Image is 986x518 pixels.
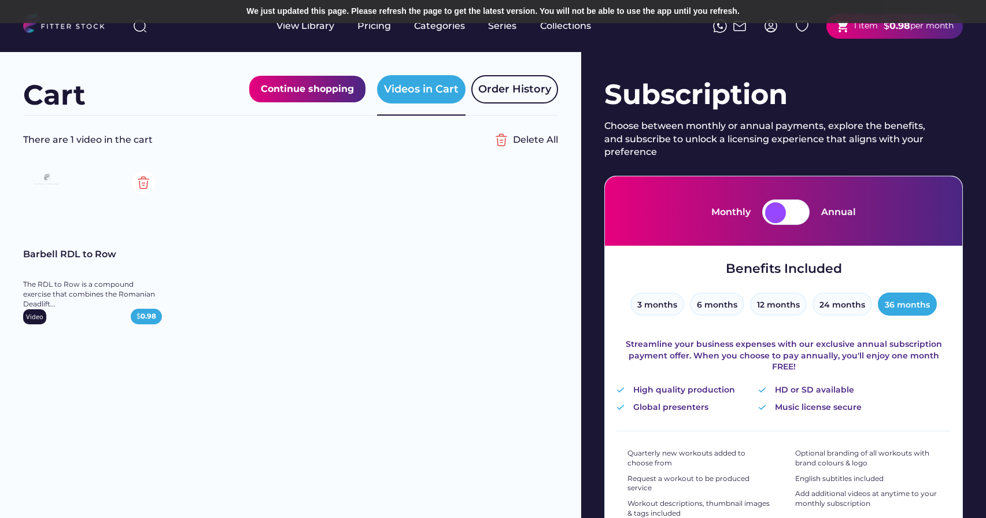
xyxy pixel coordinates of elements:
div: Order History [478,82,551,97]
div: Subscription [604,75,963,114]
div: Music license secure [775,402,862,413]
strong: 0.98 [141,312,156,320]
div: Series [488,20,517,32]
div: Optional branding of all workouts with brand colours & logo [795,449,940,468]
div: Cart [23,76,86,114]
div: High quality production [633,384,735,396]
div: English subtitles included [795,474,884,484]
img: Frame%2079%20%281%29.svg [29,170,64,190]
img: Frame%2051.svg [733,19,747,33]
div: Streamline your business expenses with our exclusive annual subscription payment offer. When you ... [616,339,951,373]
img: Vector%20%282%29.svg [616,387,625,393]
div: Choose between monthly or annual payments, explore the benefits, and subscribe to unlock a licens... [604,120,934,158]
div: Delete All [513,134,558,146]
div: Monthly [711,206,751,219]
div: Global presenters [633,402,708,413]
div: Annual [821,206,856,219]
div: 1 item [854,20,878,32]
img: search-normal%203.svg [133,19,147,33]
strong: 0.98 [889,20,910,31]
div: Categories [414,20,465,32]
button: 6 months [690,293,744,316]
img: Group%201000002354.svg [132,171,155,194]
img: meteor-icons_whatsapp%20%281%29.svg [713,19,727,33]
div: Quarterly new workouts added to choose from [627,449,772,468]
button: 12 months [750,293,807,316]
div: Add additional videos at anytime to your monthly subscription [795,489,940,509]
div: Benefits Included [726,260,842,278]
div: $ [884,20,889,32]
div: Pricing [357,20,391,32]
img: Vector%20%282%29.svg [758,405,766,410]
div: Request a workout to be produced service [627,474,772,494]
div: Continue shopping [261,82,354,97]
img: Group%201000002324%20%282%29.svg [795,19,809,33]
div: Video [26,312,43,321]
img: Group%201000002356%20%282%29.svg [490,128,513,151]
button: 36 months [878,293,937,316]
div: View Library [276,20,334,32]
div: HD or SD available [775,384,854,396]
img: Vector%20%282%29.svg [758,387,766,393]
img: Vector%20%282%29.svg [616,405,625,410]
button: 3 months [630,293,684,316]
img: profile-circle.svg [764,19,778,33]
div: Collections [540,20,591,32]
div: There are 1 video in the cart [23,134,490,146]
div: Barbell RDL to Row [23,248,162,261]
div: $ [136,312,156,321]
div: per month [910,20,954,32]
div: The RDL to Row is a compound exercise that combines the Romanian Deadlift... [23,280,162,309]
button: shopping_cart [836,19,850,34]
button: 24 months [813,293,872,316]
img: LOGO.svg [23,13,115,36]
div: Videos in Cart [384,82,459,97]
